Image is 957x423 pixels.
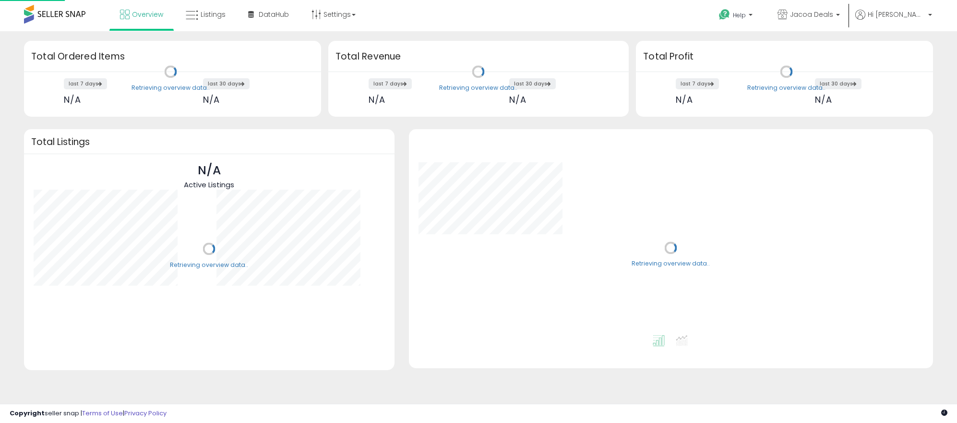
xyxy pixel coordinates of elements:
[132,10,163,19] span: Overview
[259,10,289,19] span: DataHub
[747,84,825,92] div: Retrieving overview data..
[711,1,762,31] a: Help
[82,409,123,418] a: Terms of Use
[868,10,925,19] span: Hi [PERSON_NAME]
[124,409,167,418] a: Privacy Policy
[10,409,45,418] strong: Copyright
[170,261,248,269] div: Retrieving overview data..
[10,409,167,418] div: seller snap | |
[718,9,730,21] i: Get Help
[439,84,517,92] div: Retrieving overview data..
[855,10,932,31] a: Hi [PERSON_NAME]
[132,84,210,92] div: Retrieving overview data..
[790,10,833,19] span: Jacoa Deals
[201,10,226,19] span: Listings
[632,260,710,268] div: Retrieving overview data..
[733,11,746,19] span: Help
